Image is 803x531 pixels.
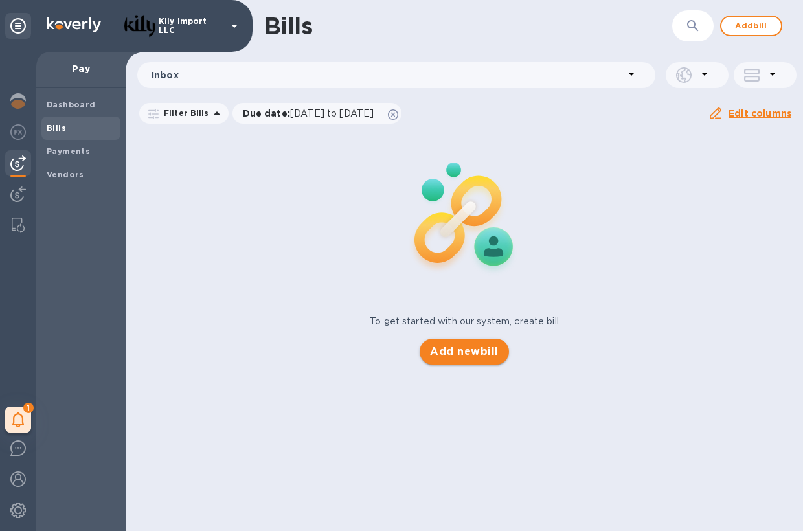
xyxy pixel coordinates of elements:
p: Filter Bills [159,107,209,119]
div: Unpin categories [5,13,31,39]
p: Pay [47,62,115,75]
img: Logo [47,17,101,32]
button: Add newbill [420,339,508,365]
p: Inbox [152,69,624,82]
p: Due date : [243,107,381,120]
p: Kily Import LLC [159,17,223,35]
div: Due date:[DATE] to [DATE] [232,103,402,124]
h1: Bills [264,12,312,40]
p: To get started with our system, create bill [370,315,559,328]
span: Add bill [732,18,771,34]
img: Foreign exchange [10,124,26,140]
span: Add new bill [430,344,498,359]
button: Addbill [720,16,782,36]
b: Payments [47,146,90,156]
b: Vendors [47,170,84,179]
span: [DATE] to [DATE] [290,108,374,119]
b: Dashboard [47,100,96,109]
b: Bills [47,123,66,133]
u: Edit columns [729,108,791,119]
span: 1 [23,403,34,413]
